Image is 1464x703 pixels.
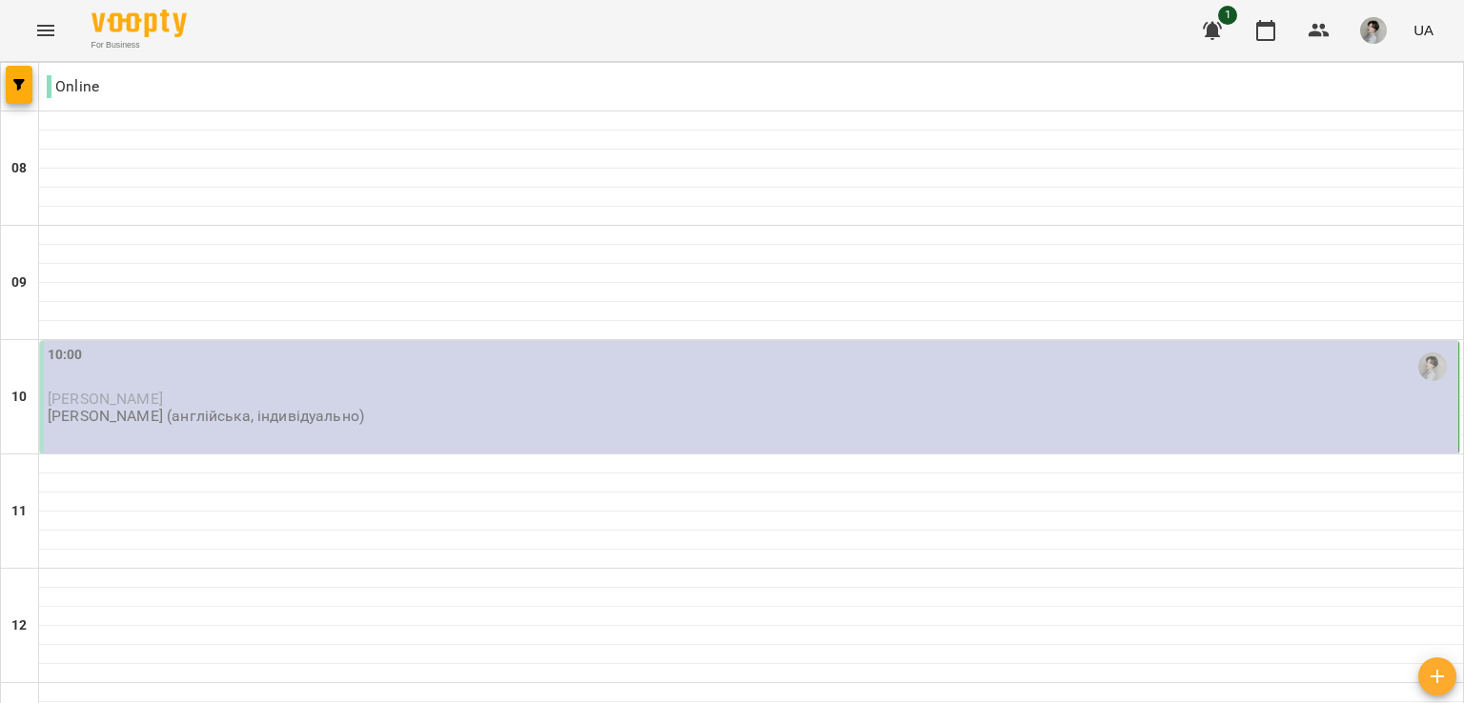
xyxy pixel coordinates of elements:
[1360,17,1387,44] img: 7bb04a996efd70e8edfe3a709af05c4b.jpg
[48,408,364,424] p: [PERSON_NAME] (англійська, індивідуально)
[1418,352,1447,381] img: Коваленко Тетяна (а)
[1218,6,1237,25] span: 1
[48,390,163,408] span: [PERSON_NAME]
[23,8,69,53] button: Menu
[91,39,187,51] span: For Business
[1413,20,1433,40] span: UA
[11,158,27,179] h6: 08
[47,75,99,98] p: Online
[91,10,187,37] img: Voopty Logo
[48,345,83,366] label: 10:00
[11,501,27,522] h6: 11
[1406,12,1441,48] button: UA
[11,387,27,408] h6: 10
[1418,657,1456,695] button: Створити урок
[11,615,27,636] h6: 12
[11,272,27,293] h6: 09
